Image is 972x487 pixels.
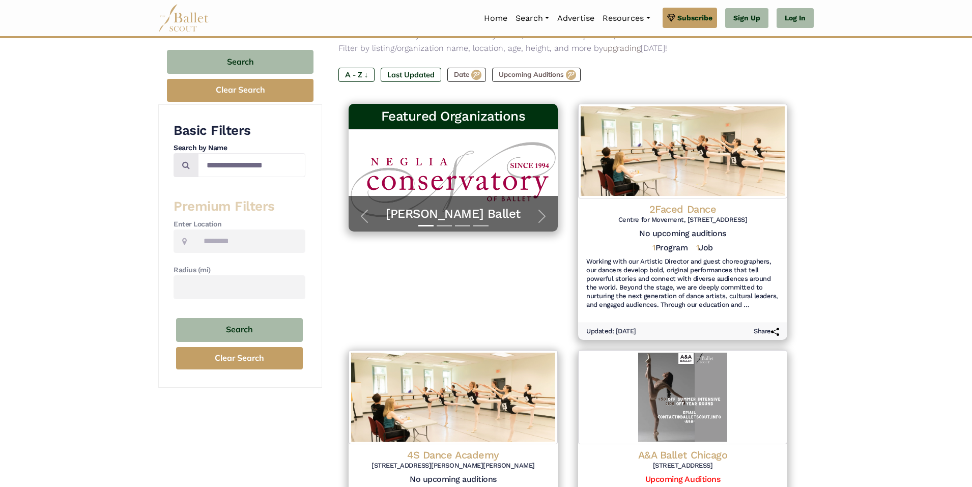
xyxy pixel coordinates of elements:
a: [PERSON_NAME] Ballet [359,206,548,222]
h5: No upcoming auditions [586,228,779,239]
label: A - Z ↓ [338,68,375,82]
a: Resources [598,8,654,29]
h4: 4S Dance Academy [357,448,550,462]
h6: Share [754,327,779,336]
a: Sign Up [725,8,768,28]
label: Last Updated [381,68,441,82]
a: upgrading [603,43,641,53]
h5: Program [652,243,688,253]
h6: Working with our Artistic Director and guest choreographers, our dancers develop bold, original p... [586,257,779,309]
label: Date [447,68,486,82]
h4: Search by Name [174,143,305,153]
a: Log In [777,8,814,28]
label: Upcoming Auditions [492,68,581,82]
input: Search by names... [198,153,305,177]
h4: Enter Location [174,219,305,230]
button: Clear Search [167,79,313,102]
h3: Premium Filters [174,198,305,215]
h4: A&A Ballet Chicago [586,448,779,462]
button: Search [167,50,313,74]
span: 1 [696,243,699,252]
button: Slide 3 [455,220,470,232]
h3: Basic Filters [174,122,305,139]
h6: Updated: [DATE] [586,327,636,336]
button: Slide 1 [418,220,434,232]
h5: No upcoming auditions [357,474,550,485]
a: Upcoming Auditions [645,474,720,484]
p: Filter by listing/organization name, location, age, height, and more by [DATE]! [338,42,797,55]
button: Slide 4 [473,220,489,232]
a: Search [511,8,553,29]
input: Location [195,230,305,253]
h4: 2Faced Dance [586,203,779,216]
h4: Radius (mi) [174,265,305,275]
button: Clear Search [176,347,303,370]
h6: [STREET_ADDRESS] [586,462,779,470]
img: Logo [578,350,787,445]
img: gem.svg [667,12,675,23]
button: Search [176,318,303,342]
span: 1 [652,243,655,252]
h5: Job [696,243,713,253]
img: Logo [349,350,558,445]
h3: Featured Organizations [357,108,550,125]
a: Subscribe [663,8,717,28]
span: Subscribe [677,12,712,23]
a: Home [480,8,511,29]
h6: [STREET_ADDRESS][PERSON_NAME][PERSON_NAME] [357,462,550,470]
a: Advertise [553,8,598,29]
img: Logo [578,104,787,198]
button: Slide 2 [437,220,452,232]
h6: Centre for Movement, [STREET_ADDRESS] [586,216,779,224]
